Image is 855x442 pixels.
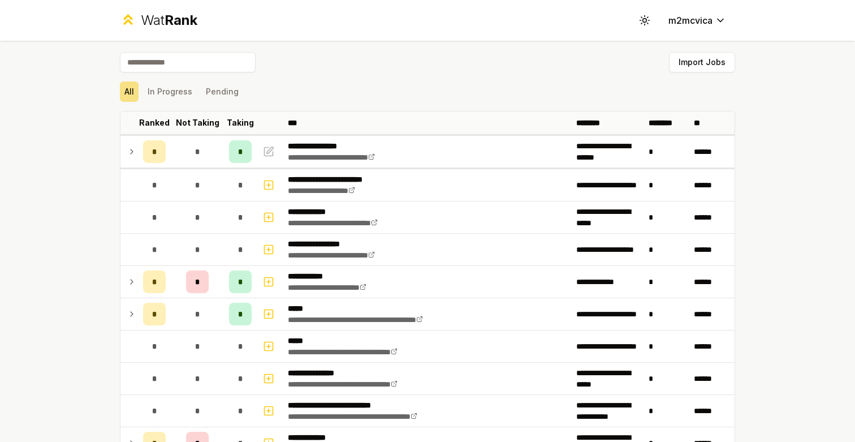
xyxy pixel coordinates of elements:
[120,81,139,102] button: All
[669,52,735,72] button: Import Jobs
[227,117,254,128] p: Taking
[668,14,712,27] span: m2mcvica
[139,117,170,128] p: Ranked
[659,10,735,31] button: m2mcvica
[120,11,197,29] a: WatRank
[201,81,243,102] button: Pending
[141,11,197,29] div: Wat
[165,12,197,28] span: Rank
[143,81,197,102] button: In Progress
[176,117,219,128] p: Not Taking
